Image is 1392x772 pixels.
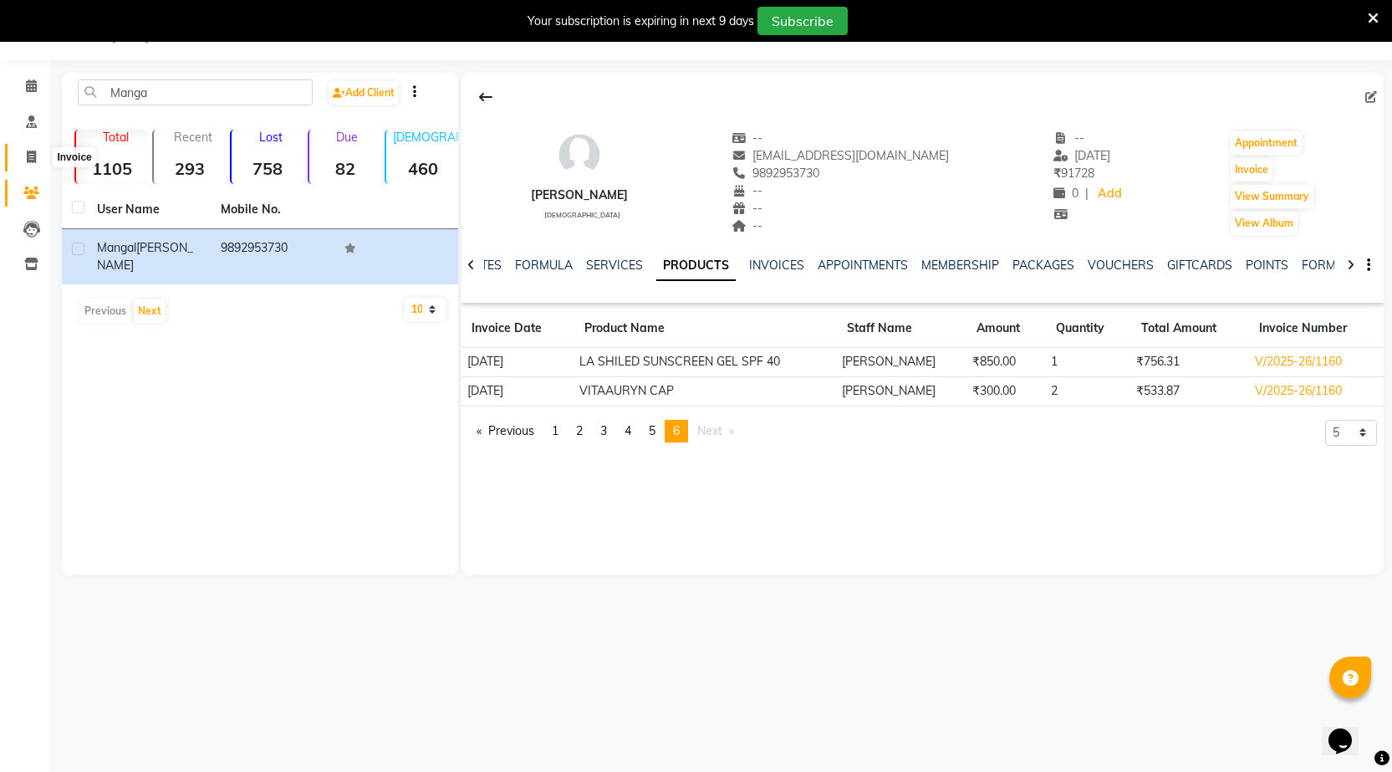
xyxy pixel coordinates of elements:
[656,251,736,281] a: PRODUCTS
[749,258,804,273] a: INVOICES
[1249,376,1384,406] td: V/2025-26/1160
[1053,186,1078,201] span: 0
[1131,348,1250,377] td: ₹756.31
[1131,309,1250,348] th: Total Amount
[697,423,722,438] span: Next
[515,258,573,273] a: FORMULA
[1231,212,1298,235] button: View Album
[134,299,166,323] button: Next
[528,13,754,30] div: Your subscription is expiring in next 9 days
[1322,705,1375,755] iframe: chat widget
[586,258,643,273] a: SERVICES
[468,420,743,442] nav: Pagination
[673,423,680,438] span: 6
[161,130,227,145] p: Recent
[732,148,950,163] span: [EMAIL_ADDRESS][DOMAIN_NAME]
[837,348,966,377] td: [PERSON_NAME]
[966,348,1046,377] td: ₹850.00
[468,81,503,113] div: Back to Client
[468,420,543,442] a: Previous
[1231,131,1302,155] button: Appointment
[818,258,908,273] a: APPOINTMENTS
[1053,166,1061,181] span: ₹
[837,376,966,406] td: [PERSON_NAME]
[921,258,999,273] a: MEMBERSHIP
[393,130,459,145] p: [DEMOGRAPHIC_DATA]
[837,309,966,348] th: Staff Name
[576,423,583,438] span: 2
[732,201,763,216] span: --
[649,423,655,438] span: 5
[1053,148,1111,163] span: [DATE]
[1012,258,1074,273] a: PACKAGES
[386,158,459,179] strong: 460
[1046,348,1131,377] td: 1
[1167,258,1232,273] a: GIFTCARDS
[461,309,574,348] th: Invoice Date
[1053,166,1094,181] span: 91728
[1231,158,1272,181] button: Invoice
[966,376,1046,406] td: ₹300.00
[574,309,837,348] th: Product Name
[1046,309,1131,348] th: Quantity
[1249,309,1384,348] th: Invoice Number
[1131,376,1250,406] td: ₹533.87
[1053,130,1085,146] span: --
[76,158,149,179] strong: 1105
[232,158,304,179] strong: 758
[732,130,763,146] span: --
[1249,348,1384,377] td: V/2025-26/1160
[238,130,304,145] p: Lost
[1046,376,1131,406] td: 2
[53,147,95,167] div: Invoice
[757,7,848,35] button: Subscribe
[732,166,820,181] span: 9892953730
[554,130,604,180] img: avatar
[97,240,193,273] span: [PERSON_NAME]
[78,79,313,105] input: Search by Name/Mobile/Email/Code
[1231,185,1313,208] button: View Summary
[83,130,149,145] p: Total
[97,240,136,255] span: Mangal
[313,130,382,145] p: Due
[211,229,334,284] td: 9892953730
[625,423,631,438] span: 4
[154,158,227,179] strong: 293
[461,348,574,377] td: [DATE]
[1088,258,1154,273] a: VOUCHERS
[600,423,607,438] span: 3
[531,187,628,204] div: [PERSON_NAME]
[211,191,334,229] th: Mobile No.
[87,191,211,229] th: User Name
[732,218,763,233] span: --
[1246,258,1288,273] a: POINTS
[309,158,382,179] strong: 82
[544,211,620,219] span: [DEMOGRAPHIC_DATA]
[552,423,558,438] span: 1
[461,376,574,406] td: [DATE]
[329,81,399,105] a: Add Client
[1095,182,1124,206] a: Add
[574,376,837,406] td: VITAAURYN CAP
[574,348,837,377] td: LA SHILED SUNSCREEN GEL SPF 40
[1302,258,1344,273] a: FORMS
[732,183,763,198] span: --
[966,309,1046,348] th: Amount
[1085,185,1089,202] span: |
